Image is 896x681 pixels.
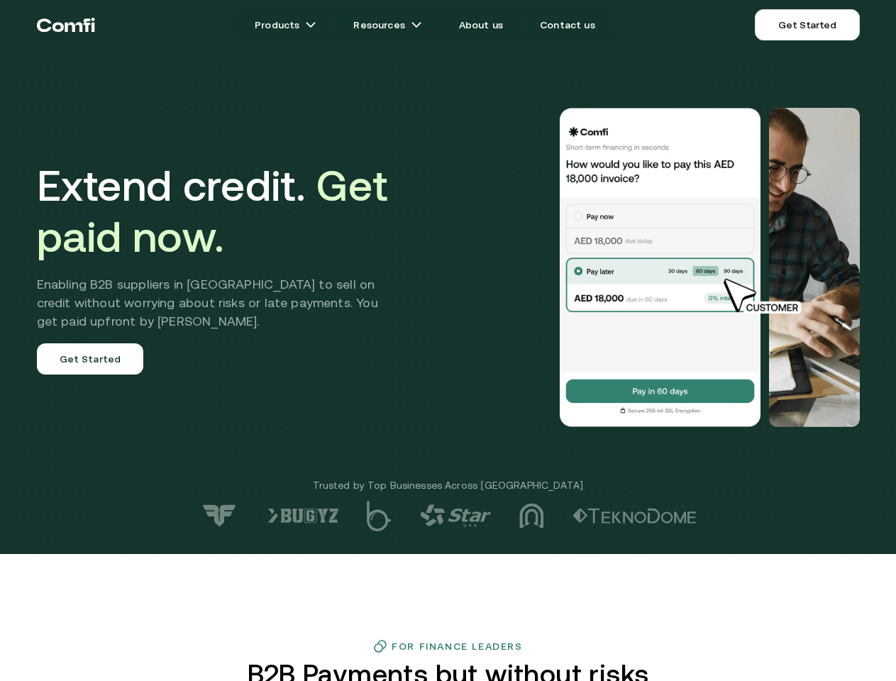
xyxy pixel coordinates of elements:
img: logo-3 [519,503,544,528]
a: Resourcesarrow icons [336,11,438,39]
h2: Enabling B2B suppliers in [GEOGRAPHIC_DATA] to sell on credit without worrying about risks or lat... [37,275,399,331]
img: arrow icons [411,19,422,31]
img: finance [373,639,387,653]
a: Return to the top of the Comfi home page [37,4,95,46]
img: logo-7 [200,504,239,528]
img: logo-2 [573,508,697,524]
img: logo-4 [420,504,491,527]
a: Get Started [755,9,859,40]
img: Would you like to pay this AED 18,000.00 invoice? [558,108,763,427]
h3: For Finance Leaders [392,641,522,652]
img: arrow icons [305,19,316,31]
img: Would you like to pay this AED 18,000.00 invoice? [769,108,860,427]
a: Contact us [523,11,612,39]
a: Get Started [37,343,144,375]
img: logo-6 [267,508,338,524]
a: About us [442,11,520,39]
img: cursor [713,277,817,316]
img: logo-5 [367,501,392,531]
h1: Extend credit. [37,160,399,262]
a: Productsarrow icons [238,11,333,39]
